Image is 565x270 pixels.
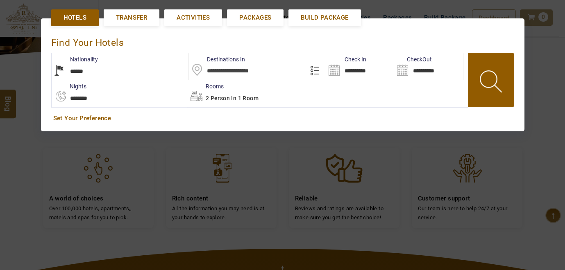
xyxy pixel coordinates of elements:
span: Hotels [64,13,86,22]
a: Hotels [51,9,99,26]
span: Build Package [301,13,348,22]
input: Search [395,53,463,80]
a: Activities [164,9,222,26]
div: Find Your Hotels [51,29,514,53]
a: Packages [227,9,284,26]
label: Nationality [52,55,98,63]
label: Rooms [187,82,224,90]
span: Packages [239,13,271,22]
label: Destinations In [188,55,245,63]
a: Transfer [104,9,159,26]
a: Set Your Preference [53,114,512,123]
label: Check In [326,55,366,63]
input: Search [326,53,395,80]
span: Activities [177,13,210,22]
label: nights [51,82,86,90]
a: Build Package [288,9,361,26]
span: Transfer [116,13,147,22]
label: CheckOut [395,55,432,63]
span: 2 Person in 1 Room [206,95,259,101]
